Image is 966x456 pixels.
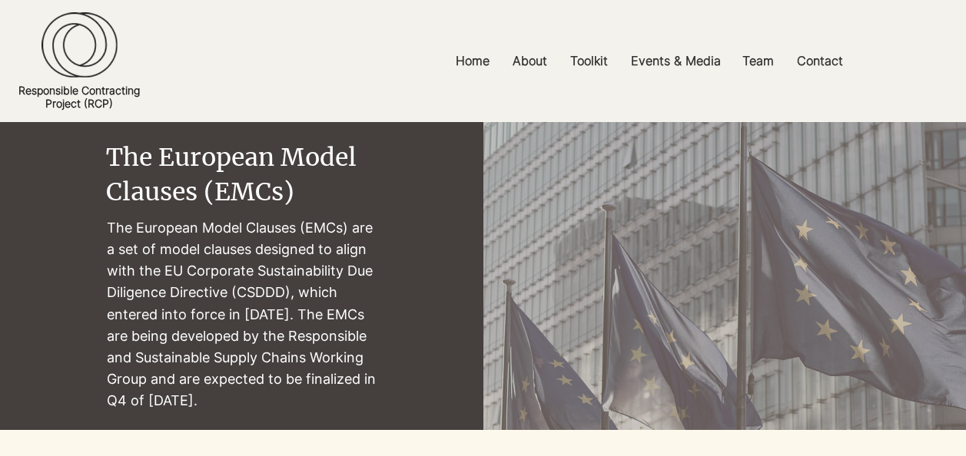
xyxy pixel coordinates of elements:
a: Events & Media [619,44,731,78]
p: Events & Media [623,44,729,78]
p: The European Model Clauses (EMCs) are a set of model clauses designed to align with the EU Corpor... [107,217,377,411]
a: About [501,44,559,78]
nav: Site [333,44,966,78]
a: Contact [785,44,855,78]
p: About [505,44,555,78]
p: Home [448,44,497,78]
a: Home [444,44,501,78]
span: The European Model Clauses (EMCs) [106,142,357,207]
p: Contact [789,44,851,78]
p: Toolkit [563,44,616,78]
a: Team [731,44,785,78]
a: Responsible ContractingProject (RCP) [18,84,140,110]
p: Team [735,44,782,78]
a: Toolkit [559,44,619,78]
